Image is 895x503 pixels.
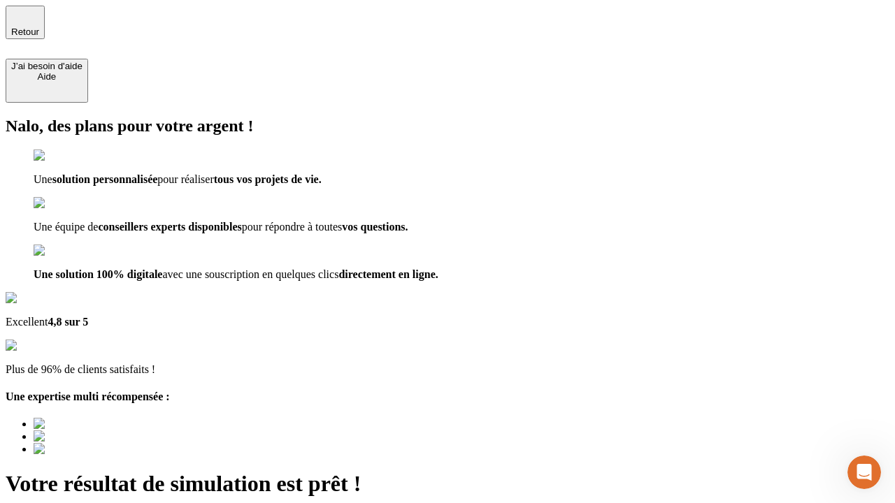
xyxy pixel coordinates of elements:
[338,268,438,280] span: directement en ligne.
[6,59,88,103] button: J’ai besoin d'aideAide
[34,430,163,443] img: Best savings advice award
[162,268,338,280] span: avec une souscription en quelques clics
[6,363,889,376] p: Plus de 96% de clients satisfaits !
[6,6,45,39] button: Retour
[6,391,889,403] h4: Une expertise multi récompensée :
[242,221,343,233] span: pour répondre à toutes
[34,443,163,455] img: Best savings advice award
[52,173,158,185] span: solution personnalisée
[34,221,98,233] span: Une équipe de
[34,173,52,185] span: Une
[6,471,889,497] h1: Votre résultat de simulation est prêt !
[6,292,87,305] img: Google Review
[34,197,94,210] img: checkmark
[342,221,408,233] span: vos questions.
[6,340,75,352] img: reviews stars
[214,173,322,185] span: tous vos projets de vie.
[34,150,94,162] img: checkmark
[34,245,94,257] img: checkmark
[98,221,241,233] span: conseillers experts disponibles
[847,455,881,489] iframe: Intercom live chat
[157,173,213,185] span: pour réaliser
[6,316,48,328] span: Excellent
[6,117,889,136] h2: Nalo, des plans pour votre argent !
[11,71,83,82] div: Aide
[11,27,39,37] span: Retour
[34,268,162,280] span: Une solution 100% digitale
[34,418,163,430] img: Best savings advice award
[11,61,83,71] div: J’ai besoin d'aide
[48,316,88,328] span: 4,8 sur 5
